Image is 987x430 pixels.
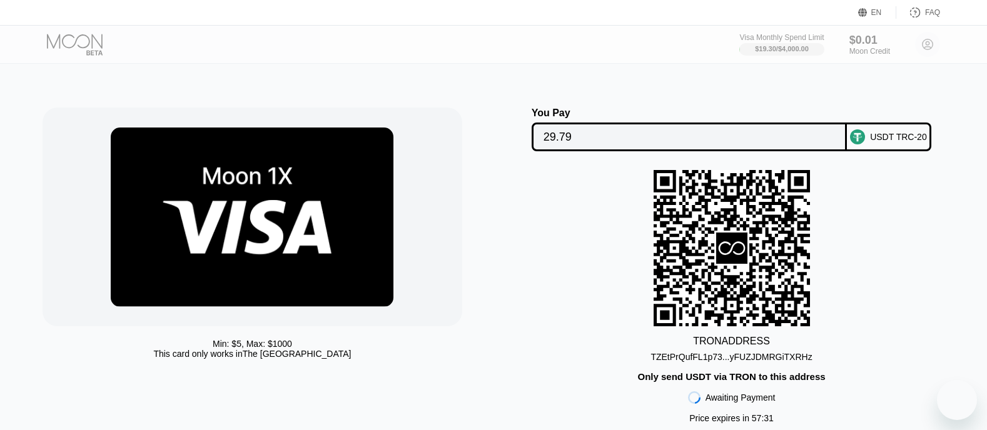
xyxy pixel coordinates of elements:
div: FAQ [896,6,940,19]
div: TZEtPrQufFL1p73...yFUZJDMRGiTXRHz [650,347,812,362]
div: You Pay [532,107,848,119]
div: Only send USDT via TRON to this address [638,371,826,382]
div: EN [871,8,882,17]
div: EN [858,6,896,19]
div: $19.30 / $4,000.00 [755,45,809,52]
div: Visa Monthly Spend Limit$19.30/$4,000.00 [739,33,824,56]
div: This card only works in The [GEOGRAPHIC_DATA] [153,349,351,359]
span: 57 : 31 [752,413,774,423]
div: TRON ADDRESS [693,336,770,347]
div: Visa Monthly Spend Limit [739,33,824,42]
div: You PayUSDT TRC-20 [506,107,957,151]
iframe: Button to launch messaging window [937,380,977,420]
div: TZEtPrQufFL1p73...yFUZJDMRGiTXRHz [650,352,812,362]
div: FAQ [925,8,940,17]
div: USDT TRC-20 [870,132,927,142]
div: Min: $ 5 , Max: $ 1000 [213,339,292,349]
div: Awaiting Payment [706,392,776,402]
div: Price expires in [689,413,774,423]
